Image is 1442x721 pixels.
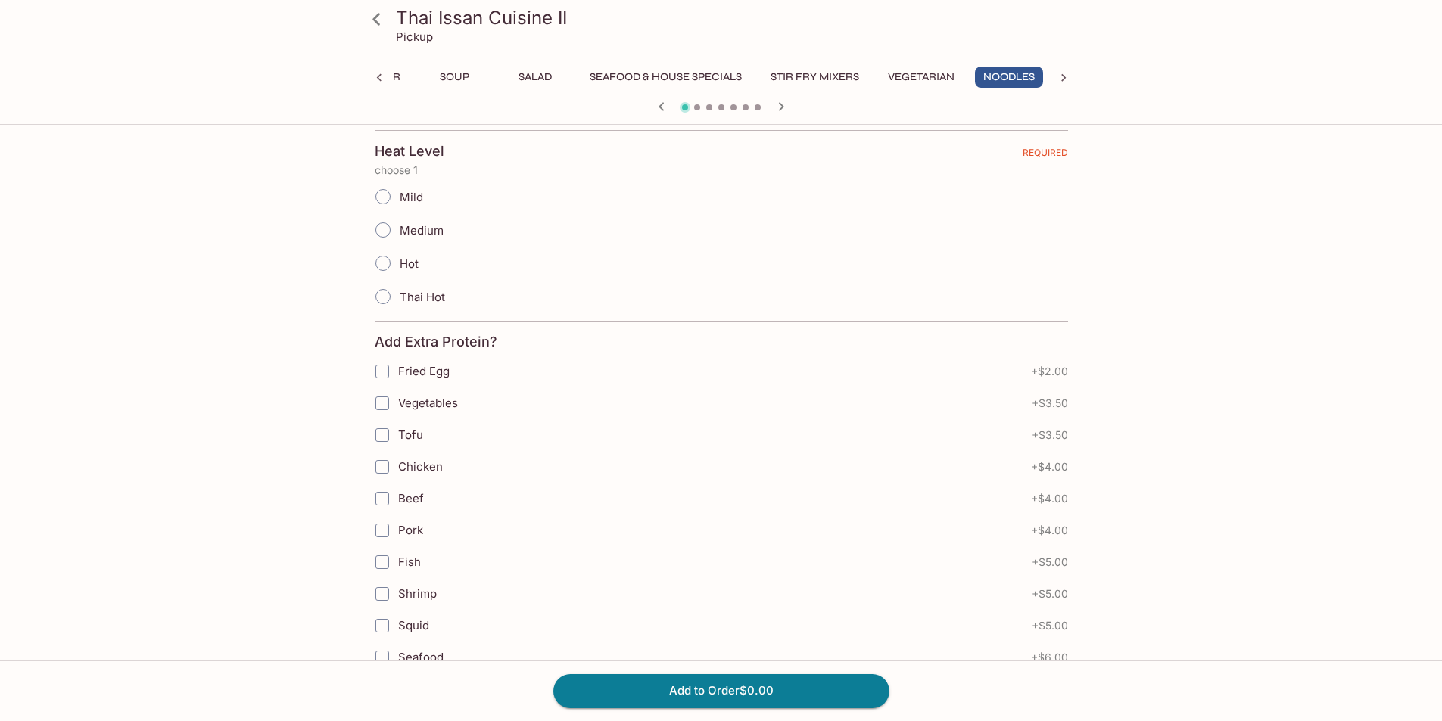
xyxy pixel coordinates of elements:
span: + $3.50 [1032,429,1068,441]
span: + $6.00 [1031,651,1068,664]
span: Beef [398,491,424,505]
span: Seafood [398,650,444,664]
button: Noodles [975,67,1043,88]
button: Seafood & House Specials [581,67,750,88]
button: Stir Fry Mixers [762,67,867,88]
p: choose 1 [375,164,1068,176]
span: Pork [398,523,423,537]
button: Vegetarian [880,67,963,88]
span: + $4.00 [1031,493,1068,505]
span: Fried Egg [398,364,450,378]
h3: Thai Issan Cuisine II [396,6,1073,30]
span: Vegetables [398,396,458,410]
button: Salad [501,67,569,88]
h4: Heat Level [375,143,444,160]
span: Mild [400,190,423,204]
span: Shrimp [398,586,437,601]
span: + $4.00 [1031,461,1068,473]
span: REQUIRED [1023,147,1068,164]
span: + $5.00 [1032,588,1068,600]
span: Squid [398,618,429,632]
span: + $5.00 [1032,556,1068,568]
span: Chicken [398,459,443,474]
span: + $4.00 [1031,524,1068,536]
span: Fish [398,555,421,569]
span: + $5.00 [1032,620,1068,632]
span: Medium [400,223,444,238]
span: Thai Hot [400,290,445,304]
button: Soup [421,67,489,88]
p: Pickup [396,30,433,44]
span: + $2.00 [1031,365,1068,378]
button: Add to Order$0.00 [553,674,889,707]
span: Tofu [398,427,423,442]
span: Hot [400,256,419,271]
h4: Add Extra Protein? [375,334,497,350]
span: + $3.50 [1032,397,1068,409]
